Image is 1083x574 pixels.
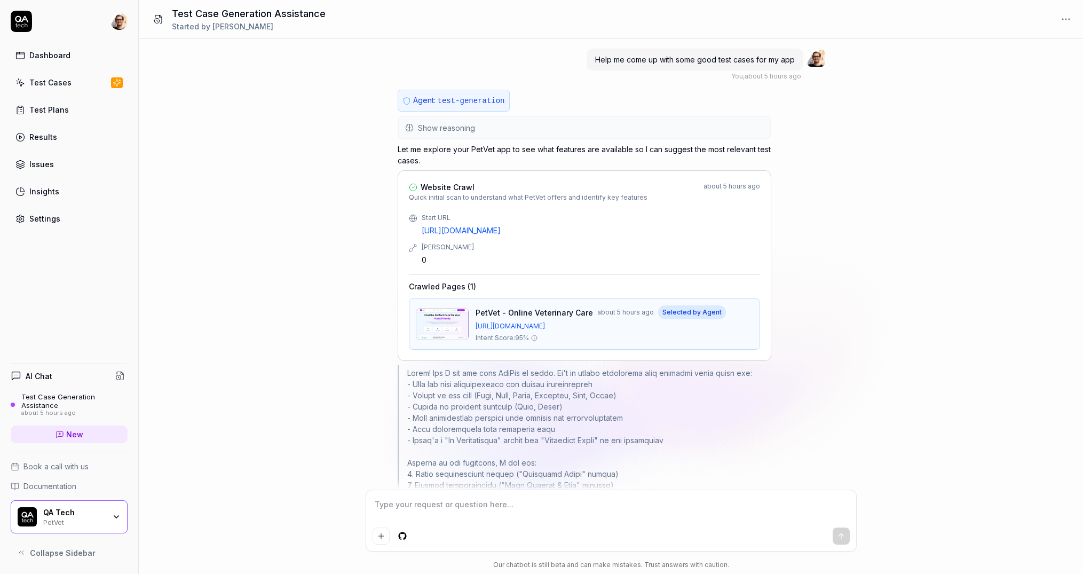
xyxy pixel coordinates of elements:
[11,45,128,66] a: Dashboard
[11,181,128,202] a: Insights
[422,254,760,265] div: 0
[421,182,475,193] span: Website Crawl
[212,22,273,31] span: [PERSON_NAME]
[23,461,89,472] span: Book a call with us
[409,281,476,292] h4: Crawled Pages ( 1 )
[172,6,326,21] h1: Test Case Generation Assistance
[366,560,857,570] div: Our chatbot is still beta and can make mistakes. Trust answers with caution.
[29,213,60,224] div: Settings
[808,50,825,67] img: 704fe57e-bae9-4a0d-8bcb-c4203d9f0bb2.jpeg
[29,159,54,170] div: Issues
[11,481,128,492] a: Documentation
[11,208,128,229] a: Settings
[26,371,52,382] h4: AI Chat
[43,517,105,526] div: PetVet
[703,182,760,202] div: about 5 hours ago
[23,481,76,492] span: Documentation
[29,131,57,143] div: Results
[422,225,760,236] a: [URL][DOMAIN_NAME]
[409,182,647,193] a: Website Crawl
[30,547,96,559] span: Collapse Sidebar
[11,461,128,472] a: Book a call with us
[11,154,128,175] a: Issues
[476,307,593,318] span: PetVet - Online Veterinary Care
[597,308,654,317] span: about 5 hours ago
[11,500,128,533] button: QA Tech LogoQA TechPetVet
[398,144,771,166] p: Let me explore your PetVet app to see what features are available so I can suggest the most relev...
[29,186,59,197] div: Insights
[21,410,128,417] div: about 5 hours ago
[422,242,760,252] div: [PERSON_NAME]
[438,97,505,105] span: test-generation
[399,117,770,138] button: Show reasoning
[11,426,128,443] a: New
[43,508,105,517] div: QA Tech
[413,95,505,107] p: Agent:
[29,50,70,61] div: Dashboard
[18,507,37,526] img: QA Tech Logo
[731,72,801,81] div: , about 5 hours ago
[110,13,128,30] img: 704fe57e-bae9-4a0d-8bcb-c4203d9f0bb2.jpeg
[29,104,69,115] div: Test Plans
[21,392,128,410] div: Test Case Generation Assistance
[418,122,475,133] span: Show reasoning
[658,305,726,319] span: Selected by Agent
[66,429,83,440] span: New
[11,72,128,93] a: Test Cases
[595,55,795,64] span: Help me come up with some good test cases for my app
[11,127,128,147] a: Results
[11,99,128,120] a: Test Plans
[476,333,529,343] span: Intent Score: 95 %
[373,528,390,545] button: Add attachment
[476,321,753,331] a: [URL][DOMAIN_NAME]
[416,308,469,340] img: PetVet - Online Veterinary Care
[422,213,760,223] div: Start URL
[172,21,326,32] div: Started by
[11,392,128,417] a: Test Case Generation Assistanceabout 5 hours ago
[731,72,743,80] span: You
[29,77,72,88] div: Test Cases
[409,193,647,202] span: Quick initial scan to understand what PetVet offers and identify key features
[11,542,128,563] button: Collapse Sidebar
